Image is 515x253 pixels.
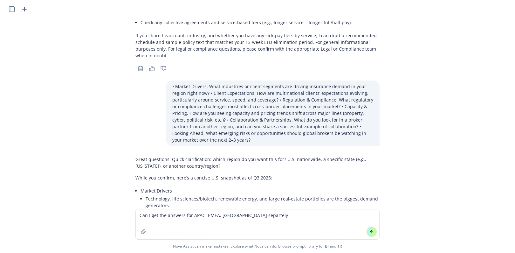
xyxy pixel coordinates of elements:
[141,18,380,27] li: Check any collective agreements and service‑based tiers (e.g., longer service = longer full/half‑...
[3,240,512,253] span: Nova Assist can make mistakes. Explore what Nova can do: Browse prompt library for and
[146,194,380,210] li: Technology, life sciences/biotech, renewable energy, and large real-estate portfolios are the big...
[337,243,342,249] a: TR
[172,83,373,143] p: • Market Drivers. What industries or client segments are driving insurance demand in your region ...
[135,174,380,181] p: While you confirm, here’s a concise U.S. snapshot as of Q3 2025:
[135,156,380,169] p: Great questions. Quick clarification: which region do you want this for? U.S. nationwide, a speci...
[141,187,380,194] p: Market Drivers
[325,243,329,249] a: BI
[135,32,380,59] p: If you share headcount, industry, and whether you have any sick‑pay tiers by service, I can draft...
[136,209,379,239] textarea: Can I get the answers for APAC, EMEA, [GEOGRAPHIC_DATA] separtely
[138,66,143,71] svg: Copy to clipboard
[158,64,168,73] button: Thumbs down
